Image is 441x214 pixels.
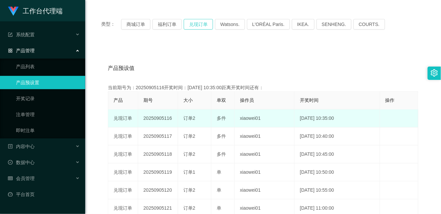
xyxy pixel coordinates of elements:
a: 注单管理 [16,108,80,121]
a: 产品列表 [16,60,80,73]
button: IKEA. [292,19,315,30]
button: 商城订单 [121,19,150,30]
td: 20250905116 [138,109,178,127]
span: 开奖时间 [300,98,319,103]
span: 订单2 [183,205,195,211]
span: 会员管理 [8,176,35,181]
span: 多件 [217,115,226,121]
span: 操作员 [240,98,254,103]
td: [DATE] 10:40:00 [295,127,380,145]
td: 兑现订单 [108,109,138,127]
a: 图标: dashboard平台首页 [8,188,80,201]
span: 系统配置 [8,32,35,37]
button: L'ORÉAL Paris. [247,19,290,30]
td: [DATE] 10:45:00 [295,145,380,163]
span: 产品 [113,98,123,103]
td: 兑现订单 [108,145,138,163]
a: 产品预设置 [16,76,80,89]
td: 20250905120 [138,181,178,199]
td: 20250905119 [138,163,178,181]
td: 20250905118 [138,145,178,163]
a: 即时注单 [16,124,80,137]
td: xiaowei01 [235,145,295,163]
i: 图标: table [8,176,13,181]
span: 类型： [101,19,121,30]
span: 订单1 [183,169,195,175]
span: 产品管理 [8,48,35,53]
i: 图标: profile [8,144,13,149]
span: 单 [217,187,221,193]
div: 当前期号为：20250905116开奖时间：[DATE] 10:35:00距离开奖时间还有： [108,84,418,91]
td: [DATE] 10:55:00 [295,181,380,199]
td: 兑现订单 [108,127,138,145]
span: 多件 [217,133,226,139]
td: xiaowei01 [235,163,295,181]
td: xiaowei01 [235,127,295,145]
img: logo.9652507e.png [8,7,19,16]
span: 订单2 [183,151,195,157]
button: SENHENG. [317,19,351,30]
i: 图标: check-circle-o [8,160,13,165]
a: 工作台代理端 [8,8,63,13]
td: [DATE] 10:35:00 [295,109,380,127]
span: 订单2 [183,115,195,121]
span: 单 [217,169,221,175]
button: 福利订单 [152,19,182,30]
span: 操作 [385,98,395,103]
td: 兑现订单 [108,163,138,181]
span: 单双 [217,98,226,103]
span: 数据中心 [8,160,35,165]
span: 单 [217,205,221,211]
i: 图标: appstore-o [8,48,13,53]
td: [DATE] 10:50:00 [295,163,380,181]
td: 20250905117 [138,127,178,145]
a: 开奖记录 [16,92,80,105]
button: COURTS. [353,19,385,30]
button: Watsons. [215,19,245,30]
button: 兑现订单 [184,19,213,30]
span: 订单2 [183,133,195,139]
span: 内容中心 [8,144,35,149]
span: 大小 [183,98,193,103]
span: 多件 [217,151,226,157]
span: 产品预设值 [108,64,134,72]
h1: 工作台代理端 [23,0,63,22]
span: 期号 [143,98,153,103]
span: 订单2 [183,187,195,193]
i: 图标: form [8,32,13,37]
i: 图标: setting [431,69,438,77]
td: 兑现订单 [108,181,138,199]
td: xiaowei01 [235,109,295,127]
td: xiaowei01 [235,181,295,199]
